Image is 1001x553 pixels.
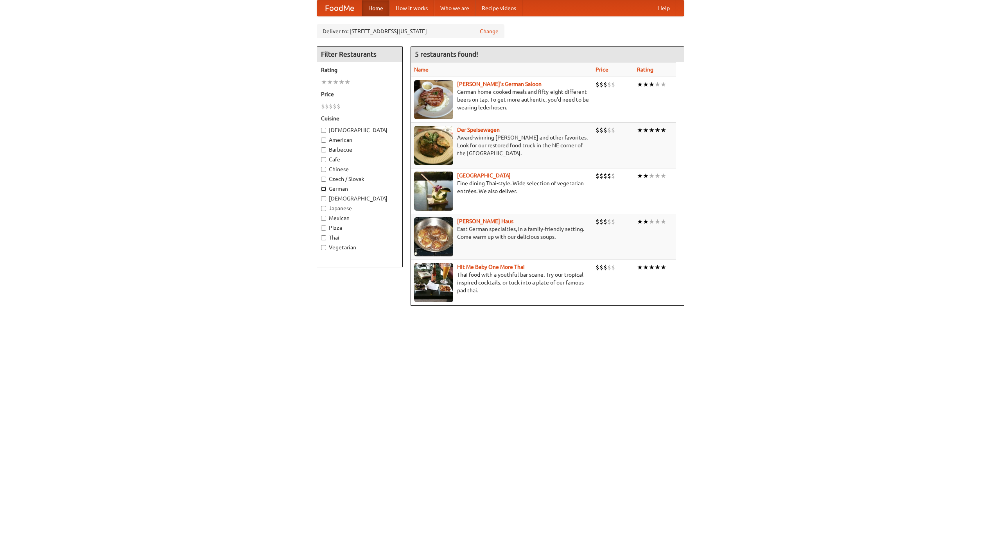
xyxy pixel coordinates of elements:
input: Cafe [321,157,326,162]
li: $ [337,102,341,111]
label: Thai [321,234,398,242]
li: $ [611,263,615,272]
li: ★ [637,126,643,134]
li: ★ [649,172,655,180]
b: Der Speisewagen [457,127,500,133]
label: Mexican [321,214,398,222]
input: Japanese [321,206,326,211]
h5: Cuisine [321,115,398,122]
li: ★ [643,172,649,180]
p: Thai food with a youthful bar scene. Try our tropical inspired cocktails, or tuck into a plate of... [414,271,589,294]
a: [GEOGRAPHIC_DATA] [457,172,511,179]
li: $ [603,126,607,134]
label: Barbecue [321,146,398,154]
li: ★ [649,80,655,89]
li: $ [596,263,599,272]
input: German [321,186,326,191]
li: $ [596,80,599,89]
li: $ [607,172,611,180]
ng-pluralize: 5 restaurants found! [415,50,478,58]
li: $ [325,102,329,111]
li: $ [607,80,611,89]
li: $ [603,217,607,226]
input: Mexican [321,216,326,221]
li: ★ [637,217,643,226]
a: Rating [637,66,653,73]
b: Hit Me Baby One More Thai [457,264,525,270]
label: German [321,185,398,193]
li: ★ [327,78,333,86]
input: Czech / Slovak [321,177,326,182]
input: American [321,138,326,143]
li: $ [596,126,599,134]
li: ★ [637,80,643,89]
li: $ [596,217,599,226]
li: $ [603,172,607,180]
a: Price [596,66,608,73]
li: ★ [649,126,655,134]
li: ★ [643,80,649,89]
li: ★ [655,80,660,89]
li: ★ [649,217,655,226]
a: Who we are [434,0,475,16]
a: Change [480,27,499,35]
li: ★ [637,172,643,180]
li: $ [321,102,325,111]
li: ★ [643,217,649,226]
a: Name [414,66,429,73]
li: $ [611,217,615,226]
img: satay.jpg [414,172,453,211]
li: $ [599,80,603,89]
h4: Filter Restaurants [317,47,402,62]
li: ★ [655,263,660,272]
li: ★ [339,78,344,86]
li: $ [611,80,615,89]
label: Vegetarian [321,243,398,251]
li: ★ [649,263,655,272]
li: ★ [660,217,666,226]
li: ★ [643,263,649,272]
li: ★ [660,80,666,89]
img: babythai.jpg [414,263,453,302]
li: ★ [333,78,339,86]
input: [DEMOGRAPHIC_DATA] [321,128,326,133]
li: ★ [655,172,660,180]
li: $ [599,217,603,226]
label: Japanese [321,204,398,212]
label: [DEMOGRAPHIC_DATA] [321,195,398,202]
p: Award-winning [PERSON_NAME] and other favorites. Look for our restored food truck in the NE corne... [414,134,589,157]
label: [DEMOGRAPHIC_DATA] [321,126,398,134]
input: Pizza [321,225,326,231]
li: $ [607,126,611,134]
label: Cafe [321,156,398,163]
a: [PERSON_NAME]'s German Saloon [457,81,542,87]
a: [PERSON_NAME] Haus [457,218,513,224]
li: $ [596,172,599,180]
a: Home [362,0,389,16]
h5: Rating [321,66,398,74]
li: ★ [344,78,350,86]
li: $ [611,172,615,180]
img: kohlhaus.jpg [414,217,453,256]
li: $ [607,263,611,272]
li: ★ [643,126,649,134]
li: $ [603,80,607,89]
p: East German specialties, in a family-friendly setting. Come warm up with our delicious soups. [414,225,589,241]
div: Deliver to: [STREET_ADDRESS][US_STATE] [317,24,504,38]
input: Barbecue [321,147,326,152]
label: Pizza [321,224,398,232]
label: Czech / Slovak [321,175,398,183]
h5: Price [321,90,398,98]
li: $ [599,126,603,134]
li: ★ [655,126,660,134]
li: ★ [321,78,327,86]
img: esthers.jpg [414,80,453,119]
input: Vegetarian [321,245,326,250]
input: [DEMOGRAPHIC_DATA] [321,196,326,201]
a: Recipe videos [475,0,522,16]
p: Fine dining Thai-style. Wide selection of vegetarian entrées. We also deliver. [414,179,589,195]
li: $ [611,126,615,134]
